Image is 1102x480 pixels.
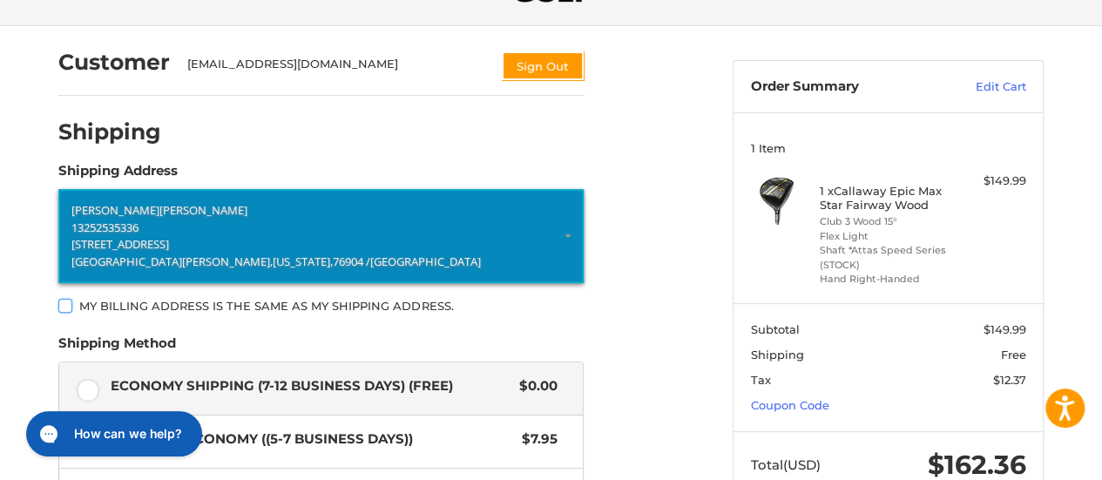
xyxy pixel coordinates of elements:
[71,202,159,218] span: [PERSON_NAME]
[993,373,1026,387] span: $12.37
[751,78,938,96] h3: Order Summary
[751,456,821,473] span: Total (USD)
[58,299,584,313] label: My billing address is the same as my shipping address.
[502,51,584,80] button: Sign Out
[1001,348,1026,362] span: Free
[159,202,247,218] span: [PERSON_NAME]
[751,373,771,387] span: Tax
[17,405,207,463] iframe: Gorgias live chat messenger
[187,56,485,80] div: [EMAIL_ADDRESS][DOMAIN_NAME]
[938,78,1026,96] a: Edit Cart
[751,141,1026,155] h3: 1 Item
[111,429,514,450] span: Flat Rate Economy ((5-7 Business Days))
[751,322,800,336] span: Subtotal
[513,429,558,450] span: $7.95
[58,49,170,76] h2: Customer
[370,254,481,269] span: [GEOGRAPHIC_DATA]
[71,236,169,252] span: [STREET_ADDRESS]
[820,214,953,229] li: Club 3 Wood 15°
[58,118,161,145] h2: Shipping
[984,322,1026,336] span: $149.99
[820,272,953,287] li: Hand Right-Handed
[333,254,370,269] span: 76904 /
[71,220,139,235] span: 13252535336
[820,229,953,244] li: Flex Light
[510,376,558,396] span: $0.00
[58,334,176,362] legend: Shipping Method
[58,189,584,283] a: Enter or select a different address
[957,172,1026,190] div: $149.99
[273,254,333,269] span: [US_STATE],
[58,161,178,189] legend: Shipping Address
[751,348,804,362] span: Shipping
[71,254,273,269] span: [GEOGRAPHIC_DATA][PERSON_NAME],
[820,184,953,213] h4: 1 x Callaway Epic Max Star Fairway Wood
[751,398,829,412] a: Coupon Code
[958,433,1102,480] iframe: Google Customer Reviews
[111,376,511,396] span: Economy Shipping (7-12 Business Days) (Free)
[820,243,953,272] li: Shaft *Attas Speed Series (STOCK)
